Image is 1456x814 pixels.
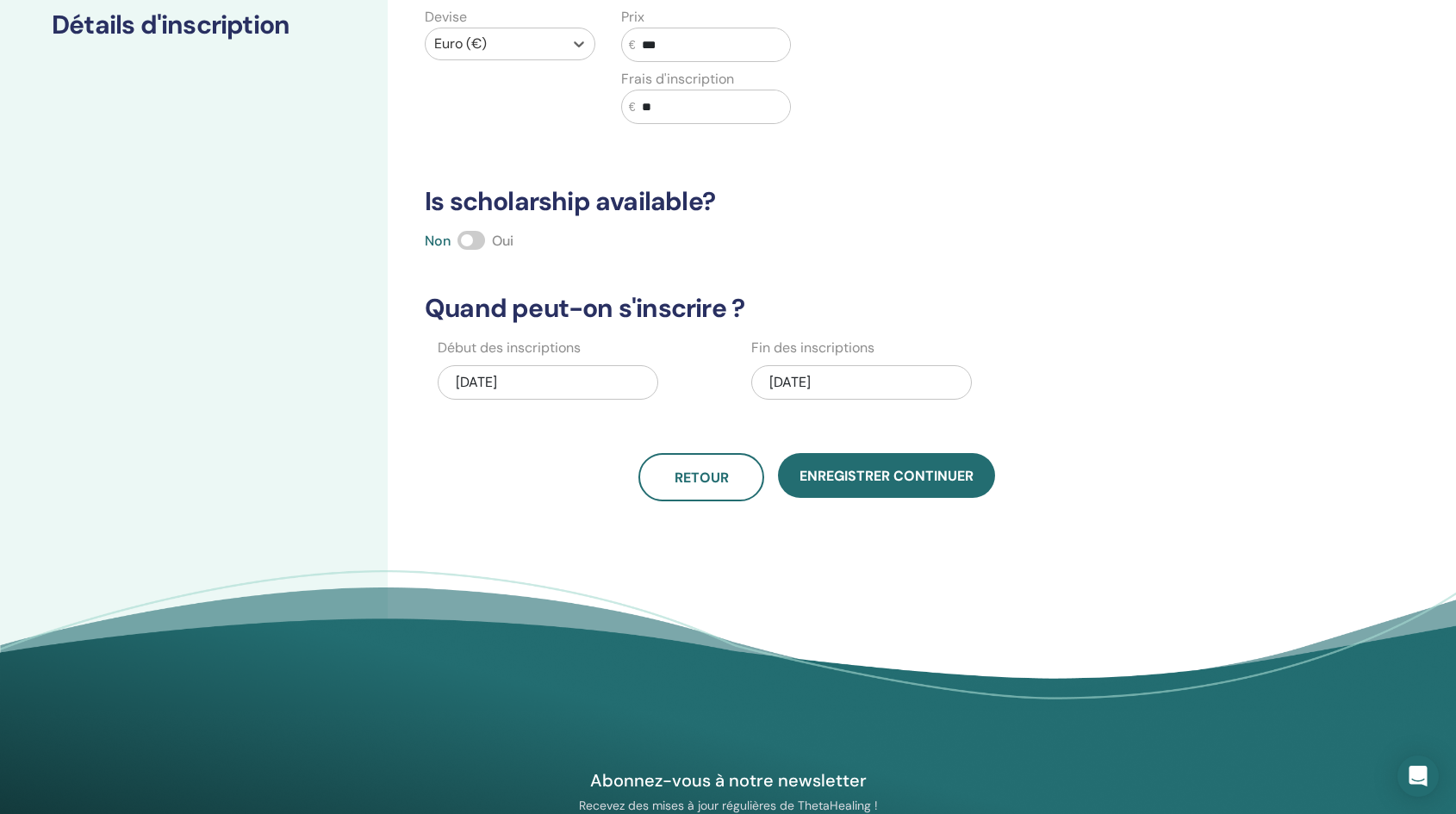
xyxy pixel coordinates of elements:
[629,36,636,54] span: €
[1397,755,1439,797] div: Open Intercom Messenger
[800,467,974,485] span: Enregistrer continuer
[629,98,636,116] span: €
[425,232,451,250] span: Non
[675,469,729,487] span: Retour
[529,769,927,792] h4: Abonnez-vous à notre newsletter
[414,186,1220,217] h3: Is scholarship available?
[425,7,467,28] label: Devise
[438,365,658,400] div: [DATE]
[529,798,927,813] p: Recevez des mises à jour régulières de ThetaHealing !
[438,338,581,358] label: Début des inscriptions
[621,69,734,90] label: Frais d'inscription
[414,293,1220,324] h3: Quand peut-on s'inscrire ?
[751,365,972,400] div: [DATE]
[492,232,513,250] span: Oui
[751,338,874,358] label: Fin des inscriptions
[778,453,995,498] button: Enregistrer continuer
[638,453,764,501] button: Retour
[52,9,336,40] h3: Détails d'inscription
[621,7,644,28] label: Prix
